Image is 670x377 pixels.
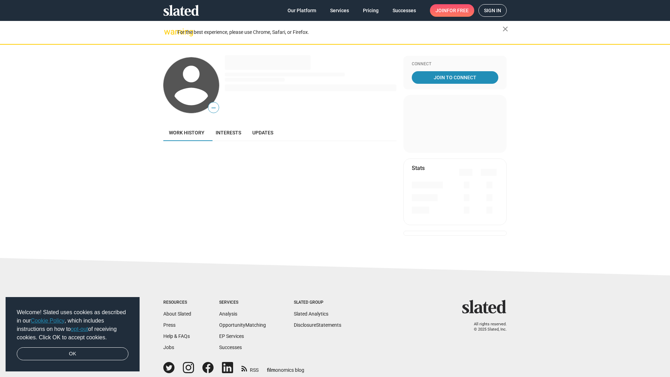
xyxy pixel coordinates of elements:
[219,311,237,317] a: Analysis
[288,4,316,17] span: Our Platform
[219,345,242,350] a: Successes
[219,322,266,328] a: OpportunityMatching
[412,71,498,84] a: Join To Connect
[387,4,422,17] a: Successes
[467,322,507,332] p: All rights reserved. © 2025 Slated, Inc.
[294,311,328,317] a: Slated Analytics
[163,311,191,317] a: About Slated
[169,130,204,135] span: Work history
[163,124,210,141] a: Work history
[208,103,219,112] span: —
[71,326,88,332] a: opt-out
[430,4,474,17] a: Joinfor free
[241,363,259,374] a: RSS
[330,4,349,17] span: Services
[412,61,498,67] div: Connect
[478,4,507,17] a: Sign in
[325,4,355,17] a: Services
[163,322,176,328] a: Press
[447,4,469,17] span: for free
[17,347,128,361] a: dismiss cookie message
[393,4,416,17] span: Successes
[267,367,275,373] span: film
[163,345,174,350] a: Jobs
[267,361,304,374] a: filmonomics blog
[17,308,128,342] span: Welcome! Slated uses cookies as described in our , which includes instructions on how to of recei...
[164,28,172,36] mat-icon: warning
[412,164,425,172] mat-card-title: Stats
[294,300,341,305] div: Slated Group
[363,4,379,17] span: Pricing
[219,300,266,305] div: Services
[219,333,244,339] a: EP Services
[216,130,241,135] span: Interests
[252,130,273,135] span: Updates
[210,124,247,141] a: Interests
[435,4,469,17] span: Join
[6,297,140,372] div: cookieconsent
[357,4,384,17] a: Pricing
[282,4,322,17] a: Our Platform
[31,318,65,324] a: Cookie Policy
[501,25,509,33] mat-icon: close
[177,28,502,37] div: For the best experience, please use Chrome, Safari, or Firefox.
[294,322,341,328] a: DisclosureStatements
[413,71,497,84] span: Join To Connect
[163,300,191,305] div: Resources
[484,5,501,16] span: Sign in
[247,124,279,141] a: Updates
[163,333,190,339] a: Help & FAQs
